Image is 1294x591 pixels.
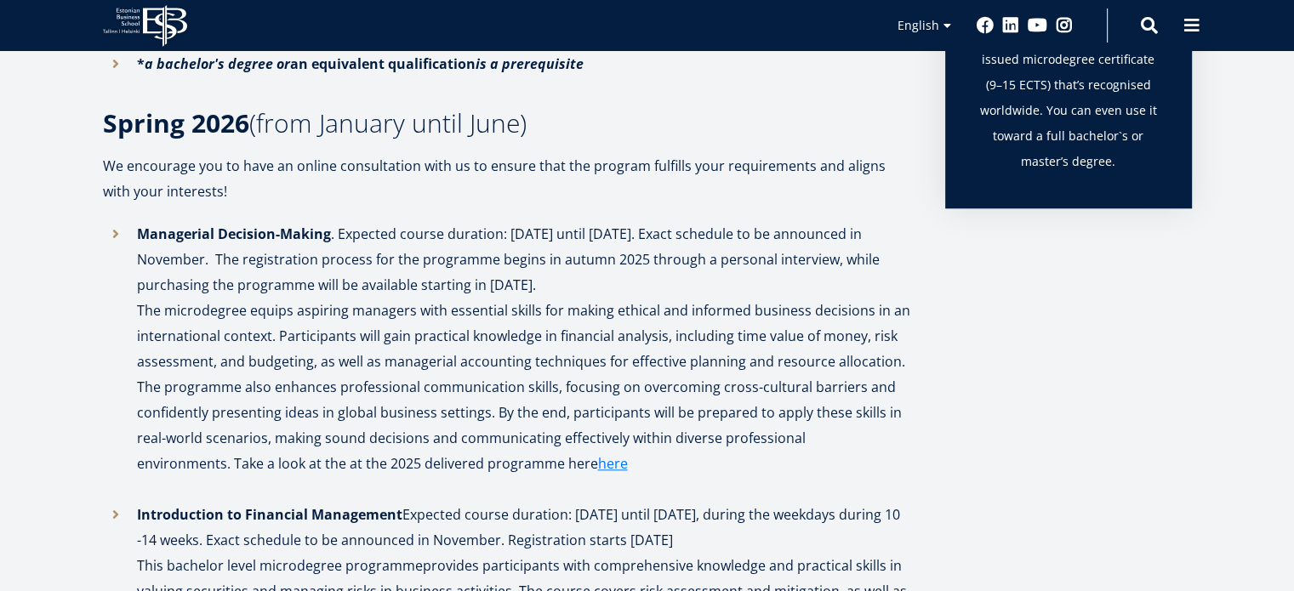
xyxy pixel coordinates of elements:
h3: (from January until June) [103,111,911,136]
a: Instagram [1056,17,1073,34]
strong: Spring 2026 [103,105,249,140]
strong: Managerial Decision-Making [137,224,331,243]
em: a bachelor's degree or [145,54,290,73]
a: here [598,451,628,476]
strong: Introduction to Financial Management [137,505,402,524]
em: is a prerequisite [476,54,584,73]
li: . Expected course duration: [DATE] until [DATE]. Exact schedule to be announced in November. The ... [103,221,911,502]
p: We encourage you to have an online consultation with us to ensure that the program fulfills your ... [103,153,911,204]
a: Linkedin [1002,17,1019,34]
a: Youtube [1028,17,1047,34]
strong: * an equivalent qualification [137,54,584,73]
a: Facebook [977,17,994,34]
